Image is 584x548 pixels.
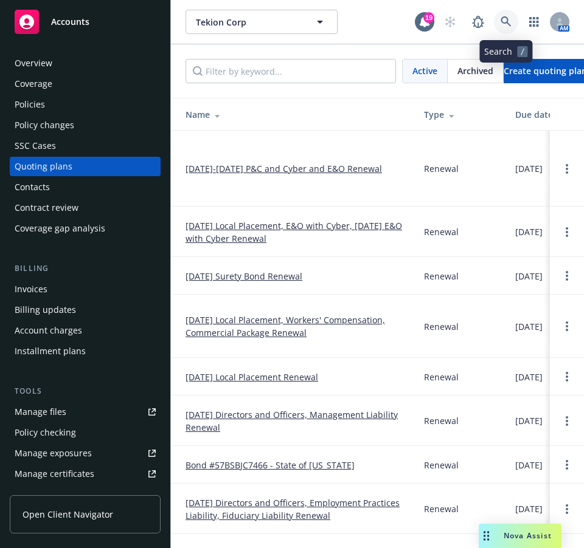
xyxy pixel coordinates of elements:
a: Bond #57BSBJC7466 - State of [US_STATE] [186,459,355,471]
div: Name [186,108,405,121]
a: Quoting plans [10,157,161,176]
a: Start snowing [438,10,462,34]
a: Contract review [10,198,161,217]
div: Tools [10,385,161,397]
a: Open options [560,369,574,384]
a: Manage files [10,402,161,422]
div: Drag to move [479,524,494,548]
div: [DATE] [515,371,543,383]
div: Coverage [15,74,52,94]
div: Manage files [15,402,66,422]
a: Invoices [10,279,161,299]
span: Active [412,64,437,77]
a: Open options [560,162,574,176]
span: Accounts [51,17,89,27]
a: Open options [560,502,574,516]
input: Filter by keyword... [186,59,396,83]
div: Policies [15,95,45,114]
a: Overview [10,53,161,73]
div: Renewal [424,162,459,175]
a: Accounts [10,5,161,39]
div: Installment plans [15,341,86,361]
div: SSC Cases [15,136,56,156]
a: [DATE] Directors and Officers, Employment Practices Liability, Fiduciary Liability Renewal [186,496,405,522]
div: [DATE] [515,270,543,283]
div: Manage claims [15,485,76,504]
a: [DATE] Local Placement, Workers' Compensation, Commercial Package Renewal [186,313,405,339]
button: Tekion Corp [186,10,338,34]
div: [DATE] [515,162,543,175]
a: Policy changes [10,115,161,135]
a: Open options [560,225,574,239]
span: Open Client Navigator [23,508,113,521]
div: Billing updates [15,300,76,320]
a: Contacts [10,177,161,197]
div: Renewal [424,320,459,333]
div: [DATE] [515,502,543,515]
a: SSC Cases [10,136,161,156]
div: 19 [423,12,434,23]
div: Renewal [424,225,459,238]
a: Open options [560,457,574,472]
a: [DATE] Surety Bond Renewal [186,270,302,283]
div: Policy changes [15,115,74,135]
div: [DATE] [515,414,543,427]
div: [DATE] [515,225,543,238]
div: Coverage gap analysis [15,219,105,238]
div: Contract review [15,198,78,217]
a: Manage claims [10,485,161,504]
a: [DATE] Directors and Officers, Management Liability Renewal [186,408,405,434]
div: Renewal [424,502,459,515]
a: Open options [560,319,574,334]
button: Nova Assist [479,524,561,548]
a: Policies [10,95,161,114]
a: Search [494,10,518,34]
span: Archived [457,64,493,77]
div: Renewal [424,371,459,383]
a: Policy checking [10,423,161,442]
div: Contacts [15,177,50,197]
a: Manage exposures [10,444,161,463]
a: Installment plans [10,341,161,361]
a: Account charges [10,321,161,340]
a: Open options [560,414,574,428]
div: [DATE] [515,459,543,471]
a: Report a Bug [466,10,490,34]
span: Nova Assist [504,530,552,541]
div: Type [424,108,496,121]
a: Manage certificates [10,464,161,484]
a: Billing updates [10,300,161,320]
div: Invoices [15,279,47,299]
a: [DATE] Local Placement Renewal [186,371,318,383]
div: Billing [10,262,161,275]
div: [DATE] [515,320,543,333]
div: Renewal [424,270,459,283]
span: Tekion Corp [196,16,301,29]
div: Renewal [424,459,459,471]
div: Renewal [424,414,459,427]
div: Overview [15,53,52,73]
a: Open options [560,269,574,283]
a: [DATE] Local Placement, E&O with Cyber, [DATE] E&O with Cyber Renewal [186,219,405,245]
div: Account charges [15,321,82,340]
a: Coverage gap analysis [10,219,161,238]
div: Manage exposures [15,444,92,463]
div: Quoting plans [15,157,72,176]
a: [DATE]-[DATE] P&C and Cyber and E&O Renewal [186,162,382,175]
a: Coverage [10,74,161,94]
div: Manage certificates [15,464,94,484]
a: Switch app [522,10,546,34]
div: Policy checking [15,423,76,442]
